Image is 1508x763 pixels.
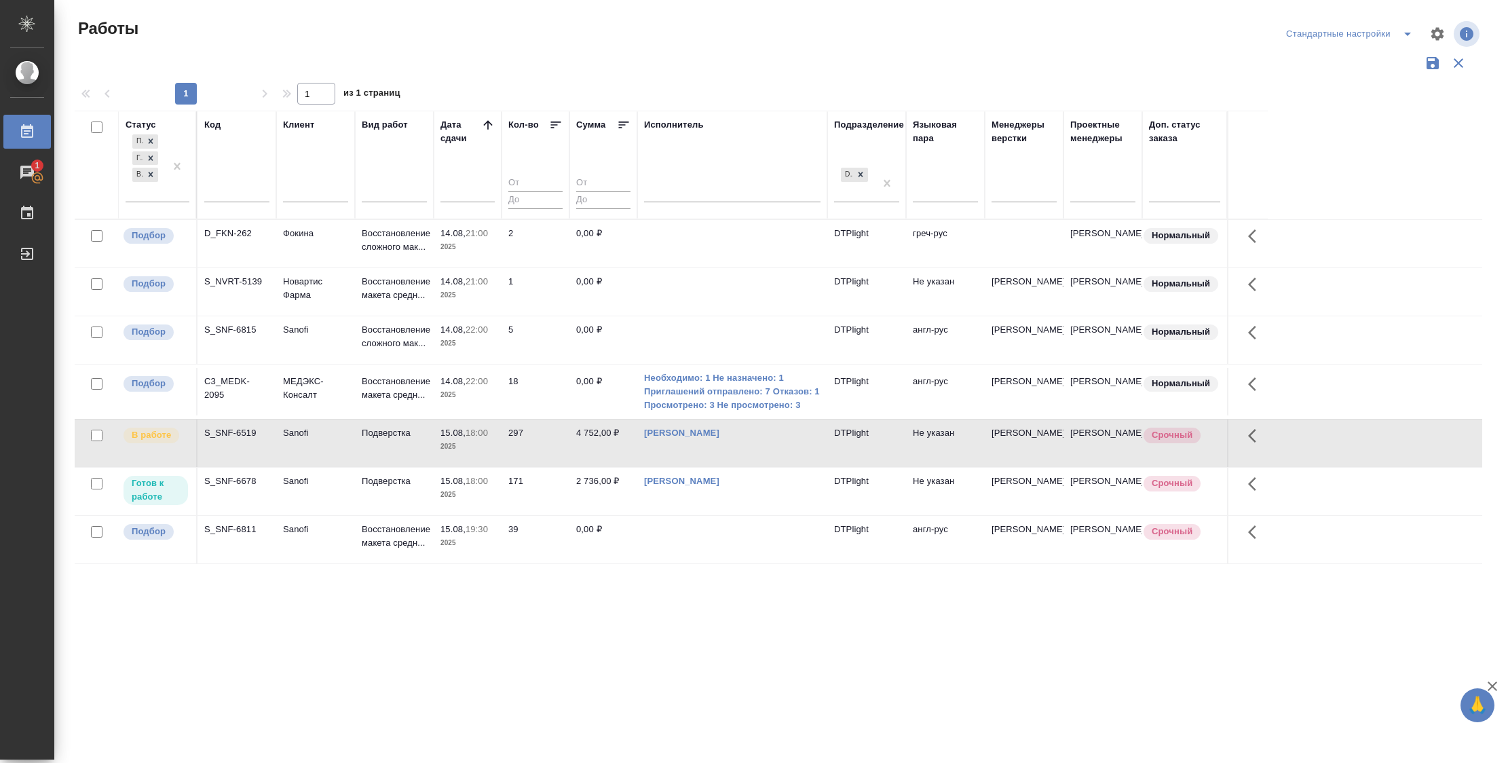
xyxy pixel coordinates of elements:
p: 15.08, [440,524,466,534]
td: DTPlight [827,220,906,267]
button: Здесь прячутся важные кнопки [1240,420,1273,452]
p: 19:30 [466,524,488,534]
td: Не указан [906,268,985,316]
p: Подверстка [362,426,427,440]
div: Исполнитель выполняет работу [122,426,189,445]
td: 2 736,00 ₽ [569,468,637,515]
td: 2 [502,220,569,267]
input: От [576,175,630,192]
p: Готов к работе [132,477,180,504]
div: Кол-во [508,118,539,132]
td: 297 [502,420,569,467]
p: Подбор [132,525,166,538]
p: 2025 [440,536,495,550]
p: Sanofi [283,426,348,440]
td: Не указан [906,420,985,467]
div: DTPlight [841,168,853,182]
div: D_FKN-262 [204,227,269,240]
div: Менеджеры верстки [992,118,1057,145]
div: Подбор, Готов к работе, В работе [131,166,159,183]
td: DTPlight [827,468,906,515]
td: [PERSON_NAME] [1063,220,1142,267]
td: DTPlight [827,316,906,364]
button: Здесь прячутся важные кнопки [1240,468,1273,500]
p: 14.08, [440,324,466,335]
p: [PERSON_NAME] [992,375,1057,388]
div: Проектные менеджеры [1070,118,1135,145]
div: Можно подбирать исполнителей [122,275,189,293]
div: Доп. статус заказа [1149,118,1220,145]
div: Готов к работе [132,151,143,166]
td: греч-рус [906,220,985,267]
td: 39 [502,516,569,563]
div: Языковая пара [913,118,978,145]
div: Статус [126,118,156,132]
p: В работе [132,428,171,442]
div: Можно подбирать исполнителей [122,523,189,541]
p: Новартис Фарма [283,275,348,302]
button: 🙏 [1460,688,1494,722]
p: [PERSON_NAME] [992,275,1057,289]
p: Sanofi [283,474,348,488]
p: Фокина [283,227,348,240]
p: 18:00 [466,476,488,486]
p: Срочный [1152,477,1192,490]
span: Настроить таблицу [1421,18,1454,50]
p: 21:00 [466,228,488,238]
td: DTPlight [827,268,906,316]
span: 🙏 [1466,691,1489,720]
div: DTPlight [840,166,869,183]
p: 2025 [440,240,495,254]
p: 22:00 [466,324,488,335]
div: S_SNF-6811 [204,523,269,536]
div: Подбор, Готов к работе, В работе [131,133,159,150]
p: [PERSON_NAME] [992,426,1057,440]
td: [PERSON_NAME] [1063,468,1142,515]
button: Здесь прячутся важные кнопки [1240,316,1273,349]
p: Нормальный [1152,325,1210,339]
p: 15.08, [440,428,466,438]
a: Необходимо: 1 Не назначено: 1 Приглашений отправлено: 7 Отказов: 1 Просмотрено: 3 Не просмотрено: 3 [644,371,821,412]
td: англ-рус [906,516,985,563]
p: Sanofi [283,323,348,337]
span: Посмотреть информацию [1454,21,1482,47]
div: split button [1283,23,1421,45]
p: 2025 [440,488,495,502]
td: 4 752,00 ₽ [569,420,637,467]
td: DTPlight [827,420,906,467]
td: англ-рус [906,316,985,364]
td: 0,00 ₽ [569,368,637,415]
p: Срочный [1152,525,1192,538]
div: C3_MEDK-2095 [204,375,269,402]
p: [PERSON_NAME] [992,474,1057,488]
div: S_SNF-6678 [204,474,269,488]
p: Срочный [1152,428,1192,442]
p: Нормальный [1152,377,1210,390]
p: Подверстка [362,474,427,488]
div: Сумма [576,118,605,132]
div: S_NVRT-5139 [204,275,269,289]
p: Подбор [132,277,166,291]
td: 0,00 ₽ [569,516,637,563]
div: S_SNF-6519 [204,426,269,440]
td: [PERSON_NAME] [1063,516,1142,563]
p: 14.08, [440,276,466,286]
p: 15.08, [440,476,466,486]
td: [PERSON_NAME] [1063,316,1142,364]
div: Можно подбирать исполнителей [122,227,189,245]
td: 0,00 ₽ [569,220,637,267]
div: S_SNF-6815 [204,323,269,337]
div: Код [204,118,221,132]
div: Исполнитель может приступить к работе [122,474,189,506]
div: Можно подбирать исполнителей [122,323,189,341]
a: 1 [3,155,51,189]
p: Sanofi [283,523,348,536]
p: 14.08, [440,376,466,386]
p: Подбор [132,229,166,242]
div: Клиент [283,118,314,132]
div: Подбор [132,134,143,149]
p: [PERSON_NAME] [992,523,1057,536]
p: 2025 [440,289,495,302]
button: Сохранить фильтры [1420,50,1446,76]
td: 5 [502,316,569,364]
